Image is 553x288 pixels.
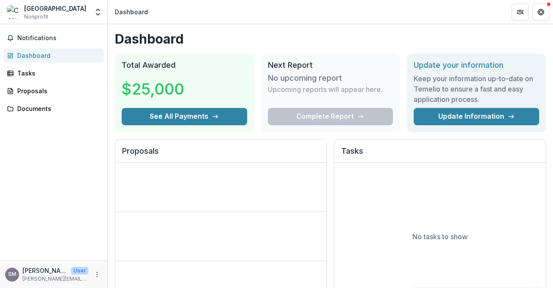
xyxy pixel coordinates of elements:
[122,146,320,163] h2: Proposals
[7,5,21,19] img: CAL STATE LONG BEACH
[414,108,539,125] a: Update Information
[414,73,539,104] h3: Keep your information up-to-date on Temelio to ensure a fast and easy application process.
[122,77,186,101] h3: $25,000
[3,31,104,45] button: Notifications
[268,60,393,70] h2: Next Report
[115,7,148,16] div: Dashboard
[115,31,546,47] h1: Dashboard
[3,66,104,80] a: Tasks
[414,60,539,70] h2: Update your information
[17,35,101,42] span: Notifications
[111,6,151,18] nav: breadcrumb
[17,69,97,78] div: Tasks
[17,86,97,95] div: Proposals
[122,108,247,125] button: See All Payments
[8,272,16,277] div: Sarah Monteiro
[92,3,104,21] button: Open entity switcher
[17,51,97,60] div: Dashboard
[71,267,88,275] p: User
[268,73,342,83] h3: No upcoming report
[122,60,247,70] h2: Total Awarded
[512,3,529,21] button: Partners
[92,269,102,280] button: More
[268,84,383,95] p: Upcoming reports will appear here.
[412,231,468,242] p: No tasks to show
[17,104,97,113] div: Documents
[3,84,104,98] a: Proposals
[22,266,67,275] p: [PERSON_NAME]
[532,3,550,21] button: Get Help
[22,275,88,283] p: [PERSON_NAME][EMAIL_ADDRESS][PERSON_NAME][DOMAIN_NAME]
[341,146,539,163] h2: Tasks
[3,101,104,116] a: Documents
[3,48,104,63] a: Dashboard
[24,13,48,21] span: Nonprofit
[24,4,86,13] div: [GEOGRAPHIC_DATA]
